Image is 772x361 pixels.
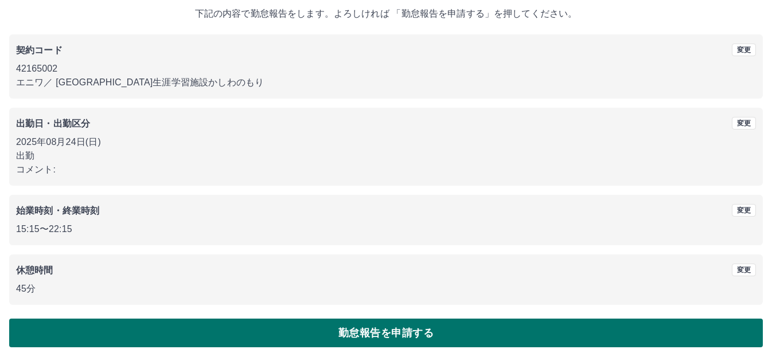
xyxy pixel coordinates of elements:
[16,222,756,236] p: 15:15 〜 22:15
[16,119,90,128] b: 出勤日・出勤区分
[16,163,756,176] p: コメント:
[732,44,756,56] button: 変更
[16,265,53,275] b: 休憩時間
[732,117,756,130] button: 変更
[16,135,756,149] p: 2025年08月24日(日)
[732,204,756,217] button: 変更
[732,264,756,276] button: 変更
[16,62,756,76] p: 42165002
[9,7,763,21] p: 下記の内容で勤怠報告をします。よろしければ 「勤怠報告を申請する」を押してください。
[16,206,99,215] b: 始業時刻・終業時刻
[16,76,756,89] p: エニワ ／ [GEOGRAPHIC_DATA]生涯学習施設かしわのもり
[16,149,756,163] p: 出勤
[16,45,63,55] b: 契約コード
[9,319,763,347] button: 勤怠報告を申請する
[16,282,756,296] p: 45分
